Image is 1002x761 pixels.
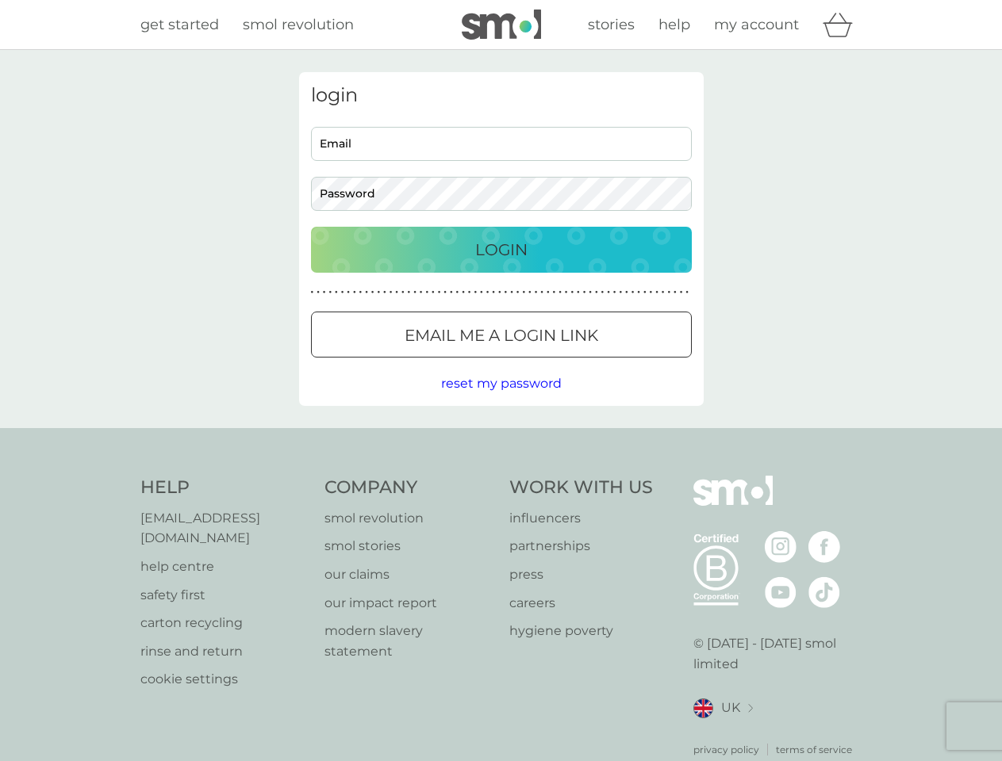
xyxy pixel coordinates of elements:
[425,289,428,296] p: ●
[140,476,309,500] h4: Help
[588,13,635,36] a: stories
[662,289,665,296] p: ●
[583,289,586,296] p: ●
[324,621,493,661] a: modern slavery statement
[408,289,411,296] p: ●
[535,289,538,296] p: ●
[509,508,653,529] a: influencers
[808,531,840,563] img: visit the smol Facebook page
[625,289,628,296] p: ●
[140,641,309,662] a: rinse and return
[528,289,532,296] p: ●
[823,9,862,40] div: basket
[441,376,562,391] span: reset my password
[140,16,219,33] span: get started
[347,289,350,296] p: ●
[401,289,405,296] p: ●
[377,289,380,296] p: ●
[441,373,562,394] button: reset my password
[328,289,332,296] p: ●
[353,289,356,296] p: ●
[509,536,653,556] a: partnerships
[474,289,477,296] p: ●
[243,16,354,33] span: smol revolution
[486,289,489,296] p: ●
[324,564,493,585] a: our claims
[140,556,309,577] a: help centre
[383,289,386,296] p: ●
[577,289,580,296] p: ●
[808,576,840,608] img: visit the smol Tiktok page
[693,633,862,674] p: © [DATE] - [DATE] smol limited
[359,289,363,296] p: ●
[522,289,525,296] p: ●
[685,289,689,296] p: ●
[335,289,338,296] p: ●
[420,289,423,296] p: ●
[509,476,653,500] h4: Work With Us
[619,289,622,296] p: ●
[601,289,605,296] p: ●
[498,289,501,296] p: ●
[480,289,483,296] p: ●
[658,13,690,36] a: help
[443,289,447,296] p: ●
[311,227,692,273] button: Login
[324,476,493,500] h4: Company
[667,289,670,296] p: ●
[650,289,653,296] p: ●
[450,289,453,296] p: ●
[680,289,683,296] p: ●
[438,289,441,296] p: ●
[655,289,658,296] p: ●
[658,16,690,33] span: help
[323,289,326,296] p: ●
[547,289,550,296] p: ●
[395,289,398,296] p: ●
[588,16,635,33] span: stories
[140,669,309,690] a: cookie settings
[140,508,309,549] a: [EMAIL_ADDRESS][DOMAIN_NAME]
[721,698,740,718] span: UK
[509,593,653,614] a: careers
[559,289,562,296] p: ●
[693,742,759,757] a: privacy policy
[553,289,556,296] p: ●
[509,564,653,585] a: press
[492,289,495,296] p: ●
[456,289,459,296] p: ●
[140,13,219,36] a: get started
[510,289,513,296] p: ●
[413,289,417,296] p: ●
[324,508,493,529] a: smol revolution
[311,289,314,296] p: ●
[776,742,852,757] p: terms of service
[462,10,541,40] img: smol
[509,621,653,641] a: hygiene poverty
[765,531,797,563] img: visit the smol Instagram page
[748,704,753,713] img: select a new location
[505,289,508,296] p: ●
[405,323,598,348] p: Email me a login link
[693,698,713,718] img: UK flag
[475,237,528,262] p: Login
[365,289,368,296] p: ●
[674,289,677,296] p: ●
[390,289,393,296] p: ●
[714,16,799,33] span: my account
[311,84,692,107] h3: login
[324,536,493,556] a: smol stories
[643,289,647,296] p: ●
